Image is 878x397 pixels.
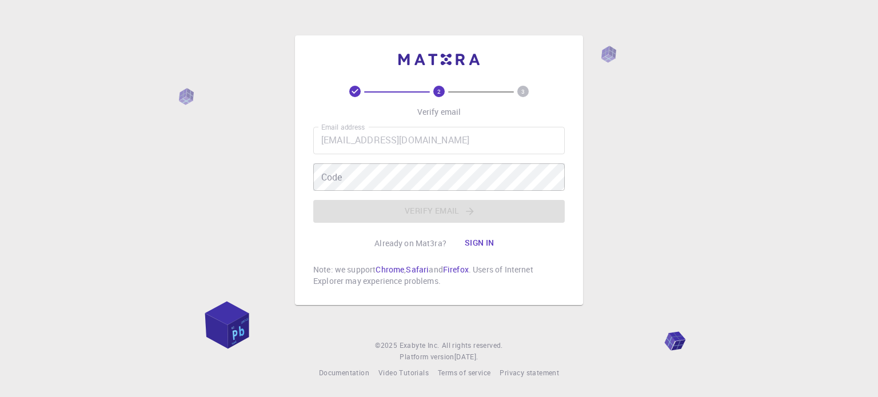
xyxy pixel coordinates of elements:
a: Privacy statement [500,367,559,379]
span: © 2025 [375,340,399,351]
span: Video Tutorials [378,368,429,377]
a: Video Tutorials [378,367,429,379]
span: Exabyte Inc. [400,340,440,350]
span: Platform version [400,351,454,363]
p: Already on Mat3ra? [374,238,446,249]
a: Documentation [319,367,369,379]
span: Documentation [319,368,369,377]
a: Exabyte Inc. [400,340,440,351]
a: Chrome [376,264,404,275]
span: Terms of service [438,368,490,377]
a: Terms of service [438,367,490,379]
a: [DATE]. [454,351,478,363]
span: All rights reserved. [442,340,503,351]
p: Note: we support , and . Users of Internet Explorer may experience problems. [313,264,565,287]
span: [DATE] . [454,352,478,361]
text: 2 [437,87,441,95]
label: Email address [321,122,365,132]
a: Firefox [443,264,469,275]
p: Verify email [417,106,461,118]
text: 3 [521,87,525,95]
span: Privacy statement [500,368,559,377]
a: Safari [406,264,429,275]
button: Sign in [456,232,504,255]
